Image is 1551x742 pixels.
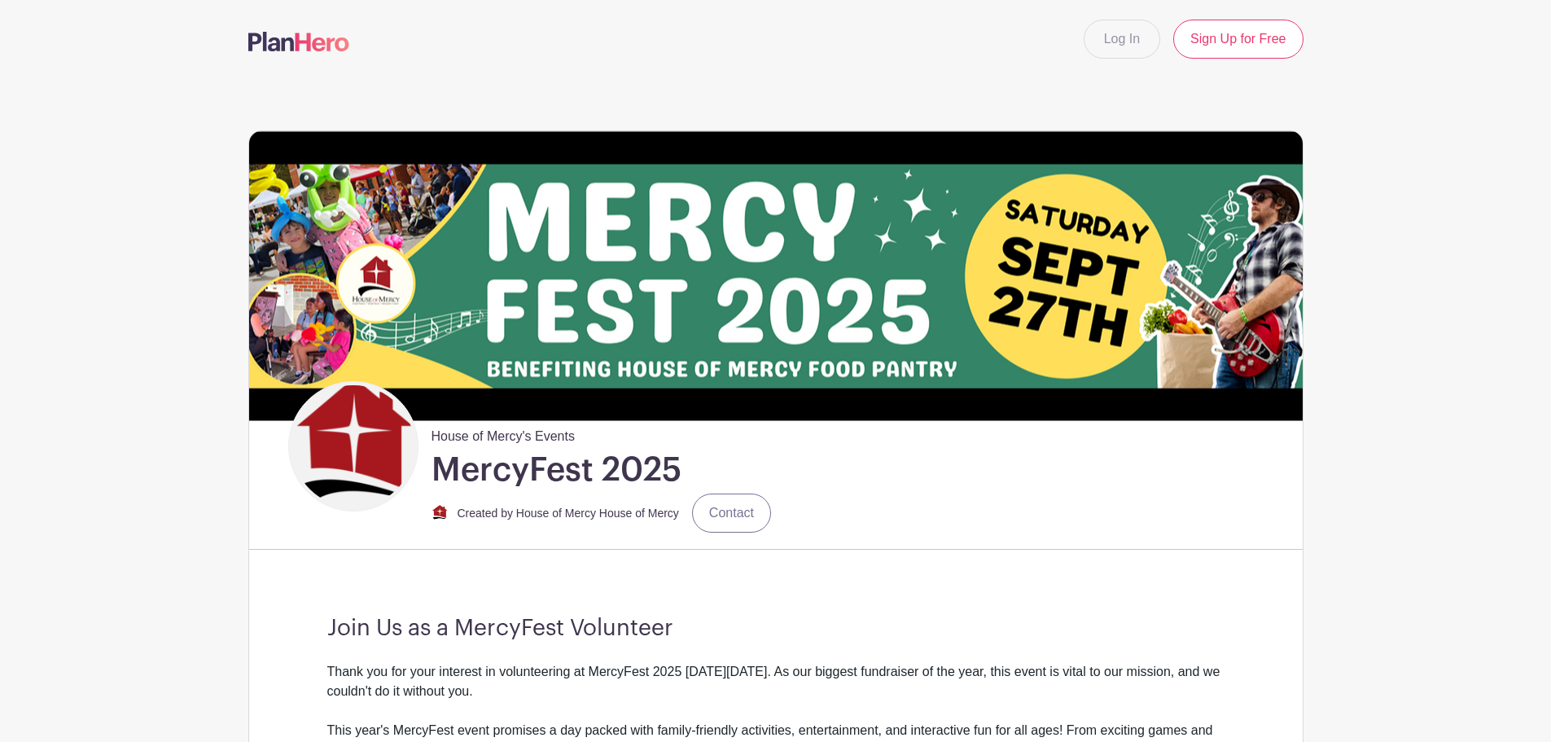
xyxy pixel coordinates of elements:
h1: MercyFest 2025 [432,450,681,490]
img: logo-507f7623f17ff9eddc593b1ce0a138ce2505c220e1c5a4e2b4648c50719b7d32.svg [248,32,349,51]
small: Created by House of Mercy House of Mercy [458,507,679,520]
h3: Join Us as a MercyFest Volunteer [327,615,1225,643]
img: Mercy-Fest-Banner-Plan-Hero.jpg [249,131,1303,420]
img: PNG-logo-house-only.png [292,385,414,507]
a: Sign Up for Free [1173,20,1303,59]
a: Contact [692,494,771,533]
span: House of Mercy's Events [432,420,575,446]
a: Log In [1084,20,1160,59]
img: PNG-logo-house-only.png [432,505,448,521]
